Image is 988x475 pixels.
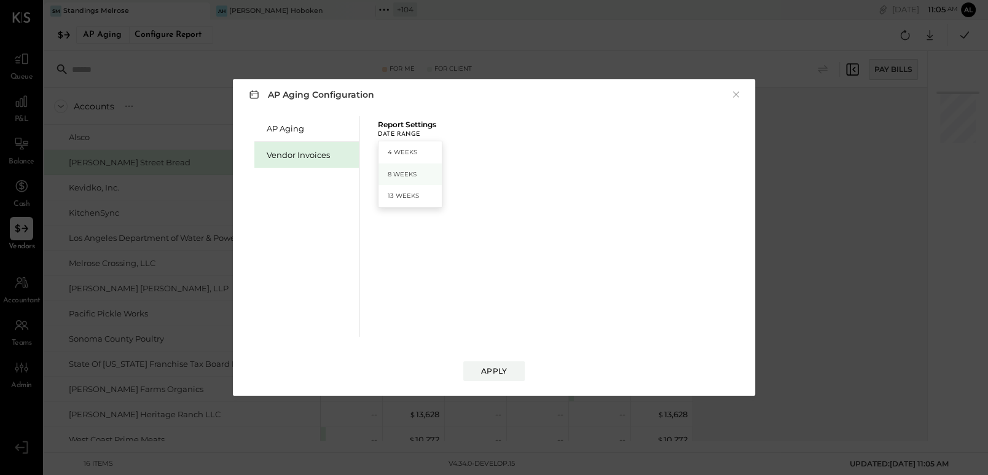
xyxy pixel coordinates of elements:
div: AP Aging [267,123,353,135]
span: 4 Weeks [388,148,417,156]
button: Apply [463,361,525,381]
span: 13 Weeks [388,192,419,200]
div: Date Range [378,132,442,138]
h3: AP Aging Configuration [246,87,374,102]
div: Apply [481,366,507,376]
div: Vendor Invoices [267,149,353,161]
div: Report Settings [378,121,442,128]
button: × [731,88,742,101]
span: 8 Weeks [388,170,417,178]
